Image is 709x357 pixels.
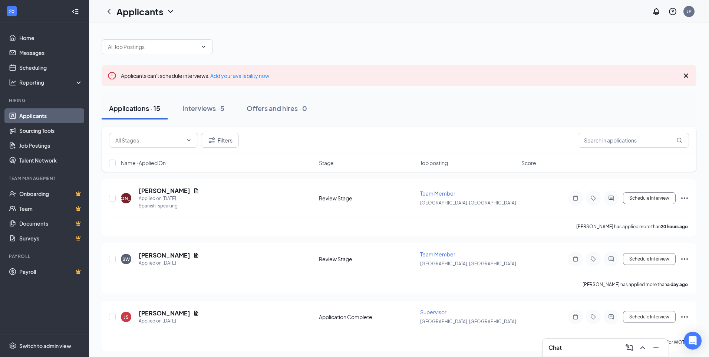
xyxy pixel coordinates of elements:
[116,5,163,18] h1: Applicants
[680,194,689,203] svg: Ellipses
[652,343,660,352] svg: Minimize
[19,30,83,45] a: Home
[8,7,16,15] svg: WorkstreamLogo
[589,256,598,262] svg: Tag
[9,79,16,86] svg: Analysis
[668,7,677,16] svg: QuestionInfo
[193,310,199,316] svg: Document
[571,314,580,320] svg: Note
[19,45,83,60] a: Messages
[139,187,190,195] h5: [PERSON_NAME]
[650,342,662,354] button: Minimize
[684,332,702,350] div: Open Intercom Messenger
[19,231,83,246] a: SurveysCrown
[623,192,676,204] button: Schedule Interview
[201,44,207,50] svg: ChevronDown
[139,202,199,210] div: Spanish-speaking
[121,159,166,167] span: Name · Applied On
[108,43,198,51] input: All Job Postings
[19,138,83,153] a: Job Postings
[623,342,635,354] button: ComposeMessage
[676,137,682,143] svg: MagnifyingGlass
[680,312,689,321] svg: Ellipses
[122,256,130,262] div: SW
[420,200,516,206] span: [GEOGRAPHIC_DATA], [GEOGRAPHIC_DATA]
[9,253,81,259] div: Payroll
[9,97,81,104] div: Hiring
[667,282,688,287] b: a day ago
[139,195,199,202] div: Applied on [DATE]
[623,311,676,323] button: Schedule Interview
[9,342,16,350] svg: Settings
[571,195,580,201] svg: Note
[139,309,190,317] h5: [PERSON_NAME]
[139,259,199,267] div: Applied on [DATE]
[420,309,446,315] span: Supervisor
[139,251,190,259] h5: [PERSON_NAME]
[576,223,689,230] p: [PERSON_NAME] has applied more than .
[107,195,145,202] div: [PERSON_NAME]
[19,108,83,123] a: Applicants
[19,60,83,75] a: Scheduling
[115,136,183,144] input: All Stages
[583,281,689,288] p: [PERSON_NAME] has applied more than .
[182,104,224,113] div: Interviews · 5
[623,253,676,265] button: Schedule Interview
[420,261,516,266] span: [GEOGRAPHIC_DATA], [GEOGRAPHIC_DATA]
[109,104,160,113] div: Applications · 15
[571,256,580,262] svg: Note
[638,343,647,352] svg: ChevronUp
[319,194,416,202] div: Review Stage
[121,72,269,79] span: Applicants can't schedule interviews.
[637,342,649,354] button: ChevronUp
[548,344,562,352] h3: Chat
[207,136,216,145] svg: Filter
[210,72,269,79] a: Add your availability now
[680,255,689,263] svg: Ellipses
[19,123,83,138] a: Sourcing Tools
[186,137,192,143] svg: ChevronDown
[201,133,239,148] button: Filter Filters
[652,7,661,16] svg: Notifications
[319,159,334,167] span: Stage
[420,251,455,258] span: Team Member
[19,264,83,279] a: PayrollCrown
[19,201,83,216] a: TeamCrown
[105,7,113,16] svg: ChevronLeft
[247,104,307,113] div: Offers and hires · 0
[420,319,516,324] span: [GEOGRAPHIC_DATA], [GEOGRAPHIC_DATA]
[166,7,175,16] svg: ChevronDown
[607,256,616,262] svg: ActiveChat
[193,252,199,258] svg: Document
[661,224,688,229] b: 20 hours ago
[19,186,83,201] a: OnboardingCrown
[589,314,598,320] svg: Tag
[589,195,598,201] svg: Tag
[108,71,116,80] svg: Error
[625,343,634,352] svg: ComposeMessage
[319,255,416,263] div: Review Stage
[124,314,129,320] div: JS
[607,314,616,320] svg: ActiveChat
[687,8,692,14] div: JP
[19,216,83,231] a: DocumentsCrown
[521,159,536,167] span: Score
[72,8,79,15] svg: Collapse
[607,195,616,201] svg: ActiveChat
[19,342,71,350] div: Switch to admin view
[319,313,416,321] div: Application Complete
[420,190,455,197] span: Team Member
[578,133,689,148] input: Search in applications
[193,188,199,194] svg: Document
[9,175,81,181] div: Team Management
[19,153,83,168] a: Talent Network
[682,71,690,80] svg: Cross
[19,79,83,86] div: Reporting
[420,159,448,167] span: Job posting
[139,317,199,325] div: Applied on [DATE]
